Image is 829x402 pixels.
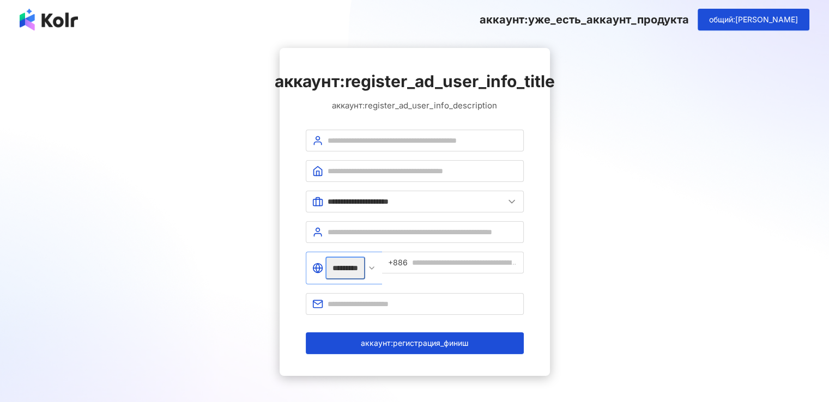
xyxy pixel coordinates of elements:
[332,100,497,111] font: аккаунт:register_ad_user_info_description
[480,13,689,26] font: аккаунт:уже_есть_аккаунт_продукта
[306,332,524,354] button: аккаунт:регистрация_финиш
[709,15,798,24] font: общий:[PERSON_NAME]
[20,9,78,31] img: логотип
[361,338,469,348] font: аккаунт:регистрация_финиш
[698,9,809,31] button: общий:[PERSON_NAME]
[388,258,408,267] font: +886
[275,71,555,91] font: аккаунт:register_ad_user_info_title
